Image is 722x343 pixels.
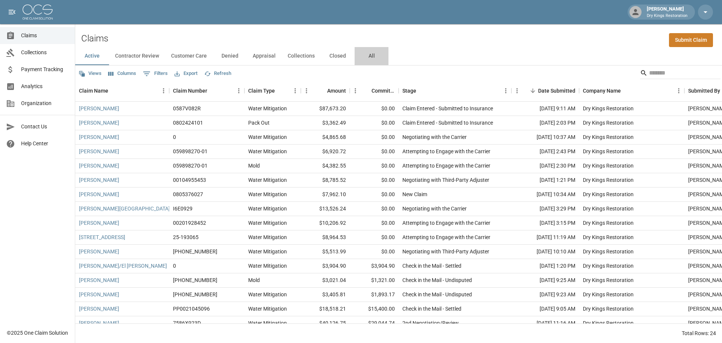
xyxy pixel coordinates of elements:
div: Claim Type [244,80,301,101]
div: PP0021045096 [173,305,210,313]
div: 1006-30-9191 [173,276,217,284]
div: Water Mitigation [248,205,287,212]
div: Water Mitigation [248,319,287,327]
div: Dry Kings Restoration [583,148,634,155]
div: $40,126.75 [301,316,350,331]
button: Refresh [202,68,233,79]
a: Submit Claim [669,33,713,47]
div: Date Submitted [511,80,579,101]
div: 0805376027 [173,191,203,198]
button: Sort [528,85,538,96]
div: Attempting to Engage with the Carrier [402,233,490,241]
div: Dry Kings Restoration [583,219,634,227]
div: $6,920.72 [301,145,350,159]
div: $3,021.04 [301,273,350,288]
div: $0.00 [350,173,399,188]
a: [PERSON_NAME] [79,248,119,255]
div: 2nd Negotiation/Review [402,319,459,327]
div: © 2025 One Claim Solution [7,329,68,337]
div: Negotiating with the Carrier [402,133,467,141]
div: Mold [248,276,260,284]
button: Sort [416,85,427,96]
div: 00201928452 [173,219,206,227]
div: Check in the Mail - Settled [402,305,461,313]
img: ocs-logo-white-transparent.png [23,5,53,20]
div: $8,785.52 [301,173,350,188]
div: $87,673.20 [301,102,350,116]
a: [PERSON_NAME][GEOGRAPHIC_DATA] [79,205,170,212]
div: Company Name [583,80,621,101]
div: Water Mitigation [248,191,287,198]
a: [PERSON_NAME] [79,176,119,184]
div: [DATE] 10:37 AM [511,130,579,145]
div: [DATE] 1:21 PM [511,173,579,188]
div: $3,405.81 [301,288,350,302]
button: Select columns [106,68,138,79]
button: Sort [317,85,327,96]
div: $0.00 [350,188,399,202]
button: Closed [321,47,355,65]
a: [PERSON_NAME] [79,162,119,169]
div: Stage [402,80,416,101]
button: Views [77,68,103,79]
a: [PERSON_NAME] [79,148,119,155]
div: 1006-30-9191 [173,291,217,298]
button: Collections [282,47,321,65]
a: [PERSON_NAME] [79,105,119,112]
div: Search [640,67,720,81]
button: Sort [207,85,218,96]
div: $4,865.68 [301,130,350,145]
div: [DATE] 9:05 AM [511,302,579,316]
div: 0802424101 [173,119,203,127]
div: Company Name [579,80,684,101]
button: open drawer [5,5,20,20]
span: Payment Tracking [21,66,69,73]
div: $0.00 [350,159,399,173]
button: Menu [301,85,312,96]
div: [DATE] 1:20 PM [511,259,579,273]
div: Stage [399,80,511,101]
div: 059898270-01 [173,148,208,155]
div: Claim Number [173,80,207,101]
div: Committed Amount [350,80,399,101]
button: Show filters [141,68,170,80]
a: [PERSON_NAME] [79,305,119,313]
div: Dry Kings Restoration [583,233,634,241]
div: [DATE] 2:30 PM [511,159,579,173]
div: Total Rows: 24 [682,329,716,337]
div: Water Mitigation [248,233,287,241]
button: Sort [108,85,119,96]
button: Denied [213,47,247,65]
div: $8,964.53 [301,230,350,245]
div: Check in the Mail - Undisputed [402,276,472,284]
div: 1006-35-5328 [173,248,217,255]
div: Negotiating with Third-Party Adjuster [402,248,489,255]
span: Collections [21,49,69,56]
div: Dry Kings Restoration [583,162,634,169]
div: $0.00 [350,102,399,116]
div: [DATE] 2:03 PM [511,116,579,130]
div: Dry Kings Restoration [583,276,634,284]
div: $0.00 [350,216,399,230]
div: $1,321.00 [350,273,399,288]
div: $0.00 [350,130,399,145]
div: Check in the Mail - Settled [402,262,461,270]
button: Sort [621,85,631,96]
div: 25-193065 [173,233,199,241]
a: [PERSON_NAME] [79,276,119,284]
button: Customer Care [165,47,213,65]
div: $0.00 [350,202,399,216]
div: Dry Kings Restoration [583,191,634,198]
div: Claim Number [169,80,244,101]
div: $4,382.55 [301,159,350,173]
div: 0 [173,262,176,270]
div: Dry Kings Restoration [583,205,634,212]
div: Submitted By [688,80,720,101]
button: Contractor Review [109,47,165,65]
div: Water Mitigation [248,248,287,255]
div: Mold [248,162,260,169]
div: [DATE] 10:34 AM [511,188,579,202]
div: Pack Out [248,119,270,127]
button: Sort [361,85,372,96]
div: [DATE] 3:15 PM [511,216,579,230]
